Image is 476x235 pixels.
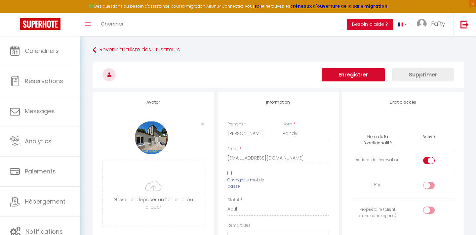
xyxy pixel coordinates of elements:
[227,177,274,190] label: Changer le mot de passe
[355,182,400,188] div: Prix
[460,20,469,28] img: logout
[420,131,437,143] th: Activé
[448,205,471,230] iframe: Chat
[227,222,251,229] label: Remarques
[96,13,129,36] a: Chercher
[201,121,204,127] button: Close
[227,100,329,105] h4: Information
[412,13,454,36] a: ... Faïty
[431,20,445,28] span: Faïty
[102,100,204,105] h4: Avatar
[347,19,393,30] button: Besoin d'aide ?
[25,167,56,175] span: Paiements
[227,121,243,127] label: Prénom
[201,120,204,128] span: ×
[25,47,59,55] span: Calendriers
[392,68,454,81] button: Supprimer
[25,107,55,115] span: Messages
[283,121,292,127] label: Nom
[417,19,427,29] img: ...
[322,68,385,81] button: Enregistrer
[5,3,25,23] button: Ouvrir le widget de chat LiveChat
[25,197,65,206] span: Hébergement
[290,3,387,9] a: créneaux d'ouverture de la salle migration
[101,20,124,27] span: Chercher
[355,157,400,163] div: Actions de réservation
[93,44,464,56] a: Revenir à la liste des utilisateurs
[227,146,238,152] label: Email
[355,207,400,219] div: Propriétaire (client d'une conciergerie)
[352,131,403,149] th: Nom de la fonctionnalité
[352,100,454,105] h4: Droit d'accès
[255,3,261,9] a: ICI
[227,197,239,203] label: Statut
[25,137,52,145] span: Analytics
[20,18,60,30] img: Super Booking
[135,121,168,154] img: NO IMAGE
[25,77,63,85] span: Réservations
